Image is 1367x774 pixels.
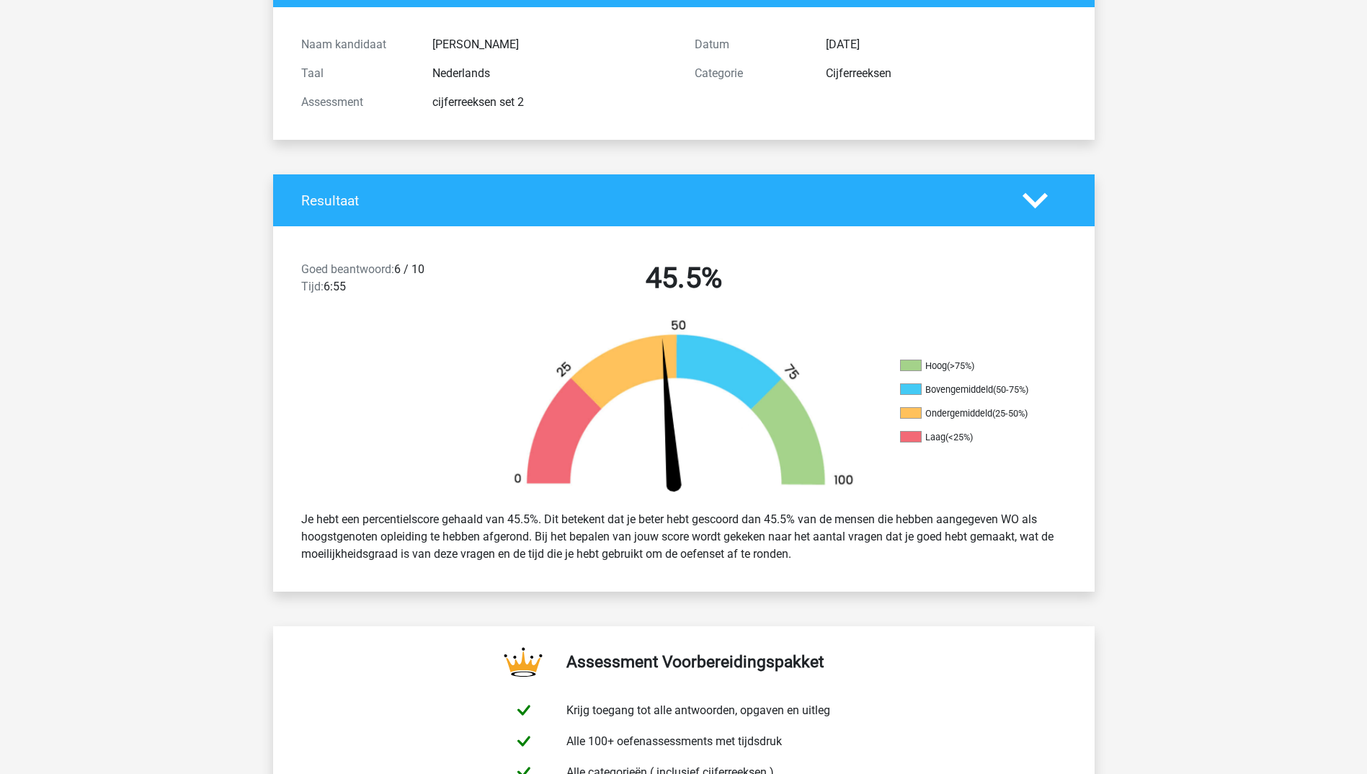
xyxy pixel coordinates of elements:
[815,65,1077,82] div: Cijferreeksen
[900,360,1044,373] li: Hoog
[422,94,684,111] div: cijferreeksen set 2
[301,280,324,293] span: Tijd:
[290,65,422,82] div: Taal
[684,36,815,53] div: Datum
[290,261,487,301] div: 6 / 10 6:55
[900,431,1044,444] li: Laag
[947,360,974,371] div: (>75%)
[489,319,878,499] img: 46.179c4191778b.png
[900,383,1044,396] li: Bovengemiddeld
[290,36,422,53] div: Naam kandidaat
[301,262,394,276] span: Goed beantwoord:
[992,408,1028,419] div: (25-50%)
[422,65,684,82] div: Nederlands
[993,384,1028,395] div: (50-75%)
[290,94,422,111] div: Assessment
[290,505,1077,569] div: Je hebt een percentielscore gehaald van 45.5%. Dit betekent dat je beter hebt gescoord dan 45.5% ...
[900,407,1044,420] li: Ondergemiddeld
[498,261,870,295] h2: 45.5%
[945,432,973,442] div: (<25%)
[422,36,684,53] div: [PERSON_NAME]
[301,192,1001,209] h4: Resultaat
[815,36,1077,53] div: [DATE]
[684,65,815,82] div: Categorie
